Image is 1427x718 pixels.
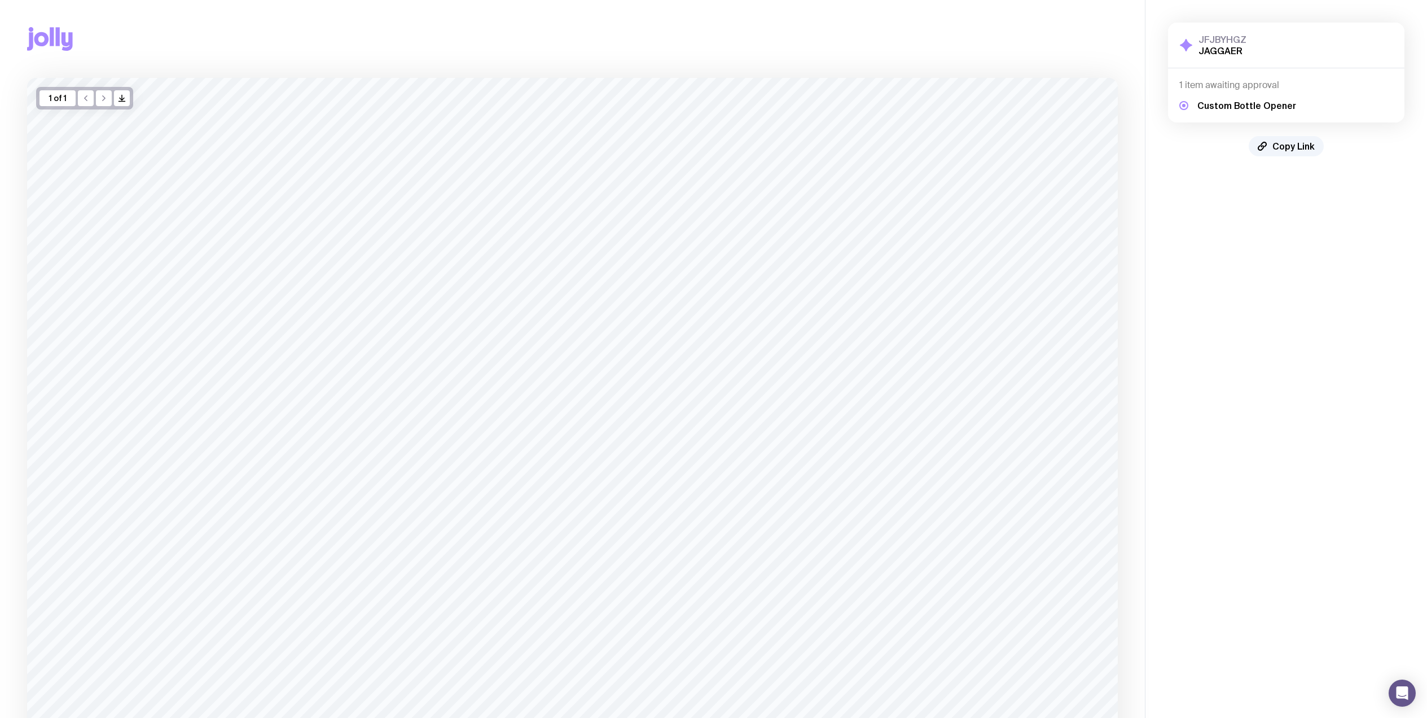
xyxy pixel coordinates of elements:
span: Copy Link [1272,141,1315,152]
h4: 1 item awaiting approval [1179,80,1393,91]
div: 1 of 1 [39,90,76,106]
h3: JFJBYHGZ [1198,34,1246,45]
g: /> /> [119,95,125,102]
div: Open Intercom Messenger [1389,680,1416,707]
button: Copy Link [1249,136,1324,156]
button: />/> [114,90,130,106]
h2: JAGGAER [1198,45,1246,56]
h5: Custom Bottle Opener [1197,100,1296,111]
